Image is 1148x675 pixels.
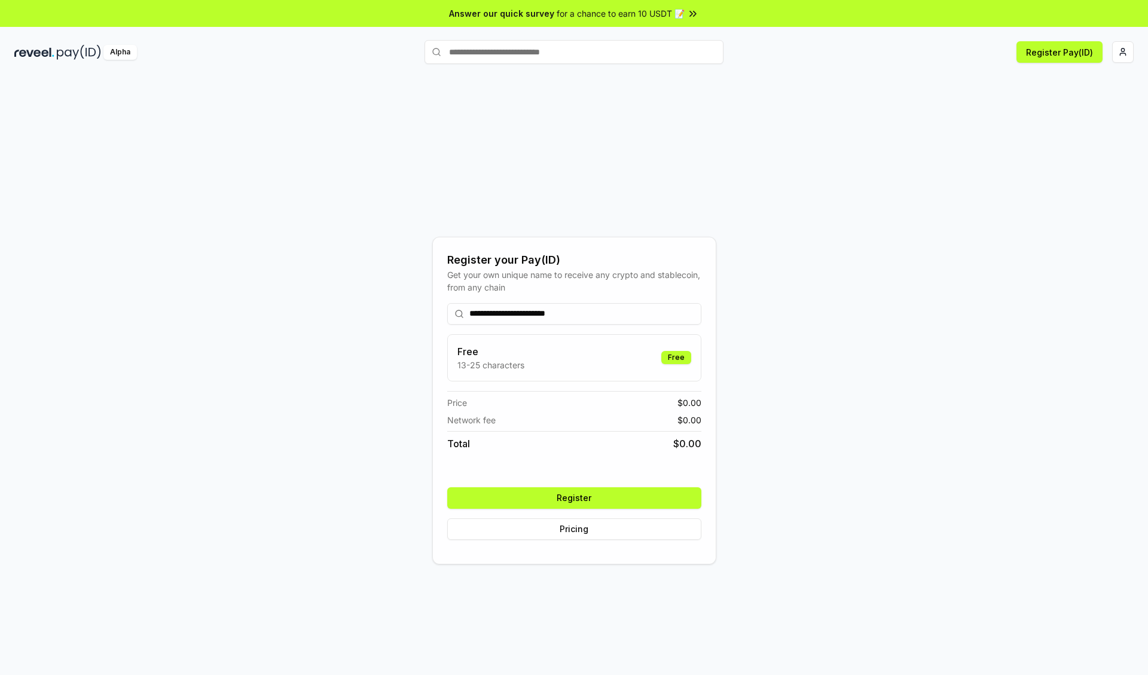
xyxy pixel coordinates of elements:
[447,414,496,426] span: Network fee
[57,45,101,60] img: pay_id
[447,487,701,509] button: Register
[457,344,524,359] h3: Free
[677,414,701,426] span: $ 0.00
[447,436,470,451] span: Total
[103,45,137,60] div: Alpha
[1016,41,1103,63] button: Register Pay(ID)
[14,45,54,60] img: reveel_dark
[447,518,701,540] button: Pricing
[447,396,467,409] span: Price
[677,396,701,409] span: $ 0.00
[449,7,554,20] span: Answer our quick survey
[673,436,701,451] span: $ 0.00
[457,359,524,371] p: 13-25 characters
[661,351,691,364] div: Free
[447,252,701,268] div: Register your Pay(ID)
[557,7,685,20] span: for a chance to earn 10 USDT 📝
[447,268,701,294] div: Get your own unique name to receive any crypto and stablecoin, from any chain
